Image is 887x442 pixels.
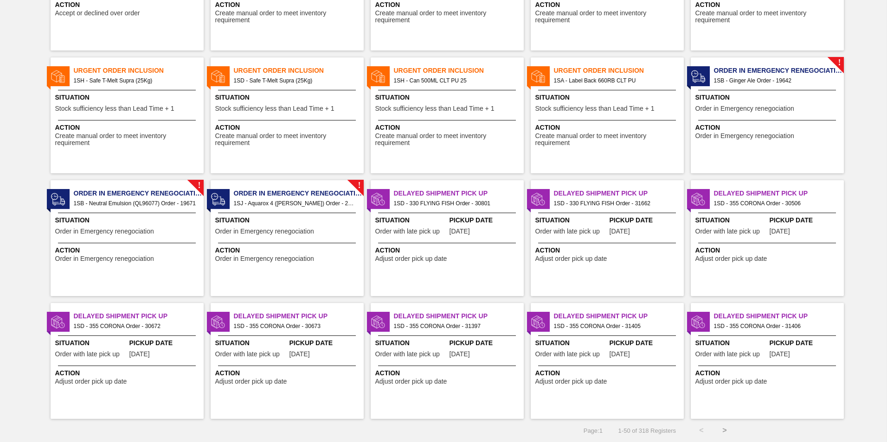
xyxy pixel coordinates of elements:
[554,66,684,76] span: Urgent Order Inclusion
[55,246,201,255] span: Action
[535,338,607,348] span: Situation
[211,315,225,329] img: status
[215,246,361,255] span: Action
[55,338,127,348] span: Situation
[394,66,524,76] span: Urgent Order Inclusion
[51,315,65,329] img: status
[55,255,154,262] span: Order in Emergency renegociation
[55,351,120,358] span: Order with late pick up
[74,311,204,321] span: Delayed Shipment Pick Up
[695,378,767,385] span: Adjust order pick up date
[55,378,127,385] span: Adjust order pick up date
[535,215,607,225] span: Situation
[450,228,470,235] span: 08/19/2025
[375,368,521,378] span: Action
[695,338,767,348] span: Situation
[695,351,760,358] span: Order with late pick up
[358,182,360,189] span: !
[535,246,681,255] span: Action
[695,105,794,112] span: Order in Emergency renegociation
[215,338,287,348] span: Situation
[584,427,603,434] span: Page : 1
[714,66,844,76] span: Order in Emergency renegociation
[375,93,521,102] span: Situation
[289,338,361,348] span: Pickup Date
[198,182,200,189] span: !
[695,215,767,225] span: Situation
[375,215,447,225] span: Situation
[394,321,516,331] span: 1SD - 355 CORONA Order - 31397
[234,66,364,76] span: Urgent Order Inclusion
[234,189,364,198] span: Order in Emergency renegociation
[375,378,447,385] span: Adjust order pick up date
[535,351,600,358] span: Order with late pick up
[691,315,705,329] img: status
[535,93,681,102] span: Situation
[375,228,440,235] span: Order with late pick up
[770,215,842,225] span: Pickup Date
[714,321,836,331] span: 1SD - 355 CORONA Order - 31406
[375,10,521,24] span: Create manual order to meet inventory requirement
[371,315,385,329] img: status
[211,192,225,206] img: status
[714,76,836,86] span: 1SB - Ginger Ale Order - 19642
[55,105,174,112] span: Stock sufficiency less than Lead Time + 1
[554,189,684,198] span: Delayed Shipment Pick Up
[714,198,836,208] span: 1SD - 355 CORONA Order - 30506
[610,215,681,225] span: Pickup Date
[770,338,842,348] span: Pickup Date
[74,189,204,198] span: Order in Emergency renegociation
[375,338,447,348] span: Situation
[695,123,842,133] span: Action
[554,321,676,331] span: 1SD - 355 CORONA Order - 31405
[211,69,225,83] img: status
[375,123,521,133] span: Action
[234,321,356,331] span: 1SD - 355 CORONA Order - 30673
[691,69,705,83] img: status
[375,351,440,358] span: Order with late pick up
[215,105,334,112] span: Stock sufficiency less than Lead Time + 1
[289,351,310,358] span: 08/21/2025
[531,315,545,329] img: status
[535,123,681,133] span: Action
[55,228,154,235] span: Order in Emergency renegociation
[234,76,356,86] span: 1SD - Safe T-Melt Supra (25Kg)
[74,198,196,208] span: 1SB - Neutral Emulsion (QL96077) Order - 19671
[375,255,447,262] span: Adjust order pick up date
[215,228,314,235] span: Order in Emergency renegociation
[215,215,361,225] span: Situation
[215,368,361,378] span: Action
[690,419,713,442] button: <
[394,311,524,321] span: Delayed Shipment Pick Up
[695,255,767,262] span: Adjust order pick up date
[695,246,842,255] span: Action
[55,215,201,225] span: Situation
[450,351,470,358] span: 09/07/2025
[394,76,516,86] span: 1SH - Can 500ML CLT PU 25
[371,69,385,83] img: status
[713,419,736,442] button: >
[55,133,201,147] span: Create manual order to meet inventory requirement
[695,10,842,24] span: Create manual order to meet inventory requirement
[51,69,65,83] img: status
[55,123,201,133] span: Action
[695,368,842,378] span: Action
[535,228,600,235] span: Order with late pick up
[129,351,150,358] span: 08/21/2025
[215,378,287,385] span: Adjust order pick up date
[610,338,681,348] span: Pickup Date
[74,66,204,76] span: Urgent Order Inclusion
[554,311,684,321] span: Delayed Shipment Pick Up
[535,255,607,262] span: Adjust order pick up date
[55,93,201,102] span: Situation
[695,93,842,102] span: Situation
[554,76,676,86] span: 1SA - Label Back 660RB CLT PU
[535,10,681,24] span: Create manual order to meet inventory requirement
[531,69,545,83] img: status
[215,255,314,262] span: Order in Emergency renegociation
[838,59,841,66] span: !
[215,93,361,102] span: Situation
[394,198,516,208] span: 1SD - 330 FLYING FISH Order - 30801
[770,228,790,235] span: 08/13/2025
[215,133,361,147] span: Create manual order to meet inventory requirement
